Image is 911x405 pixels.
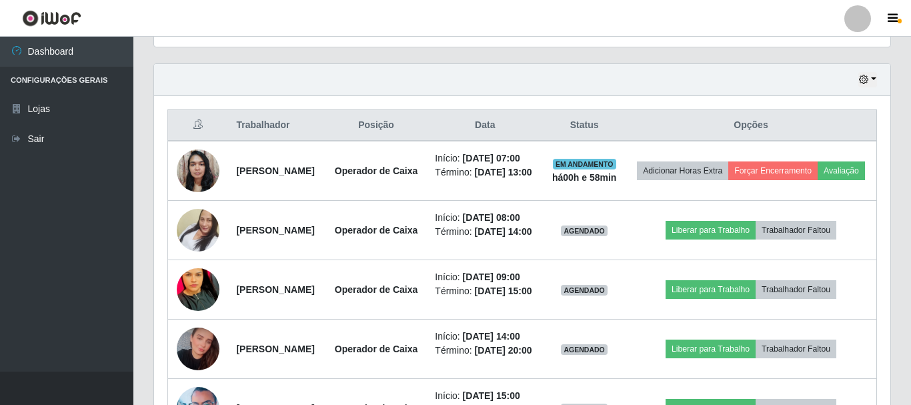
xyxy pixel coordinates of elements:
[474,226,532,237] time: [DATE] 14:00
[435,284,535,298] li: Término:
[435,225,535,239] li: Término:
[756,280,836,299] button: Trabalhador Faltou
[236,225,314,236] strong: [PERSON_NAME]
[561,344,608,355] span: AGENDADO
[335,284,418,295] strong: Operador de Caixa
[435,330,535,344] li: Início:
[666,340,756,358] button: Liberar para Trabalho
[435,211,535,225] li: Início:
[177,142,219,199] img: 1736008247371.jpeg
[435,151,535,165] li: Início:
[435,389,535,403] li: Início:
[728,161,818,180] button: Forçar Encerramento
[177,192,219,268] img: 1742563763298.jpeg
[435,165,535,179] li: Término:
[756,340,836,358] button: Trabalhador Faltou
[335,344,418,354] strong: Operador de Caixa
[463,331,520,342] time: [DATE] 14:00
[177,326,219,371] img: 1758294006240.jpeg
[463,390,520,401] time: [DATE] 15:00
[561,285,608,296] span: AGENDADO
[474,286,532,296] time: [DATE] 15:00
[22,10,81,27] img: CoreUI Logo
[236,344,314,354] strong: [PERSON_NAME]
[435,270,535,284] li: Início:
[561,226,608,236] span: AGENDADO
[474,167,532,177] time: [DATE] 13:00
[626,110,876,141] th: Opções
[637,161,728,180] button: Adicionar Horas Extra
[463,153,520,163] time: [DATE] 07:00
[463,272,520,282] time: [DATE] 09:00
[818,161,865,180] button: Avaliação
[236,284,314,295] strong: [PERSON_NAME]
[666,280,756,299] button: Liberar para Trabalho
[552,172,617,183] strong: há 00 h e 58 min
[553,159,616,169] span: EM ANDAMENTO
[666,221,756,240] button: Liberar para Trabalho
[435,344,535,358] li: Término:
[335,225,418,236] strong: Operador de Caixa
[228,110,325,141] th: Trabalhador
[236,165,314,176] strong: [PERSON_NAME]
[335,165,418,176] strong: Operador de Caixa
[474,345,532,356] time: [DATE] 20:00
[177,244,219,336] img: 1751683294732.jpeg
[463,212,520,223] time: [DATE] 08:00
[543,110,626,141] th: Status
[427,110,543,141] th: Data
[325,110,427,141] th: Posição
[756,221,836,240] button: Trabalhador Faltou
